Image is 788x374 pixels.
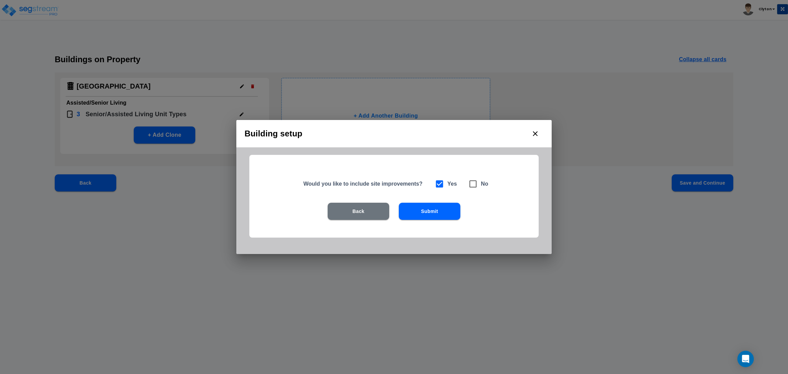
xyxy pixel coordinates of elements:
[447,179,457,189] h6: Yes
[527,125,543,142] button: close
[399,203,460,220] button: Submit
[481,179,488,189] h6: No
[737,351,754,367] div: Open Intercom Messenger
[328,203,389,220] button: Back
[236,120,552,147] h2: Building setup
[303,180,426,187] h5: Would you like to include site improvements?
